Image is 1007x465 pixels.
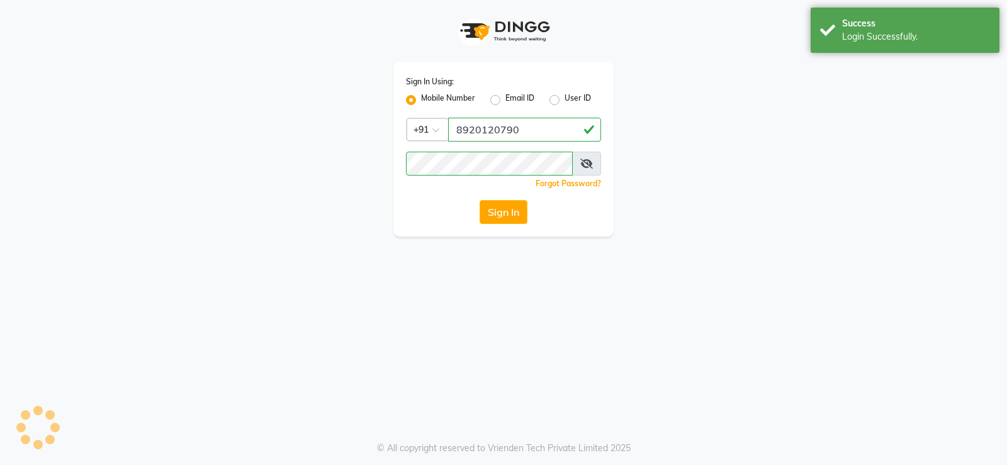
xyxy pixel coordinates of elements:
[448,118,601,142] input: Username
[536,179,601,188] a: Forgot Password?
[842,17,990,30] div: Success
[406,76,454,87] label: Sign In Using:
[480,200,527,224] button: Sign In
[842,30,990,43] div: Login Successfully.
[453,13,554,50] img: logo1.svg
[565,92,591,108] label: User ID
[421,92,475,108] label: Mobile Number
[406,152,573,176] input: Username
[505,92,534,108] label: Email ID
